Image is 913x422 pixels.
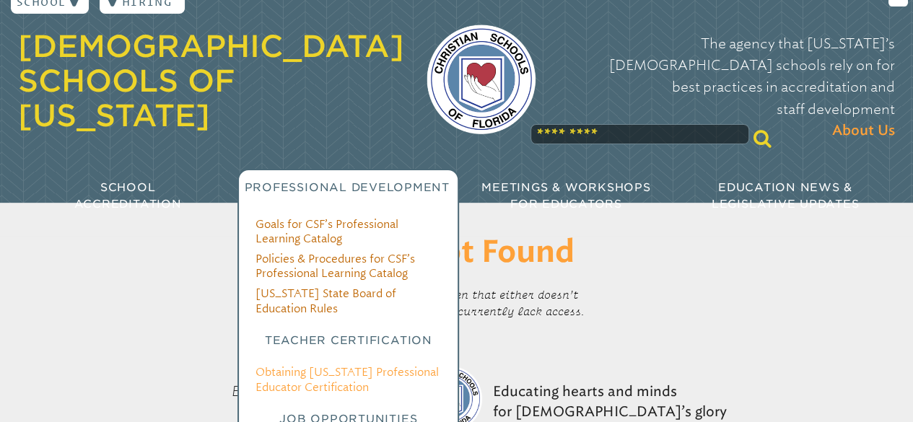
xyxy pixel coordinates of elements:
[427,25,536,134] img: csf-logo-web-colors.png
[18,28,404,133] a: [DEMOGRAPHIC_DATA] Schools of [US_STATE]
[481,180,650,211] span: Meetings & Workshops for Educators
[255,252,415,280] a: Policies & Procedures for CSF’s Professional Learning Catalog
[105,236,808,271] h1: Page Not Found
[232,281,681,325] p: You’ve reached a screen that either doesn’t exist or for which you currently lack access.
[255,333,442,349] h3: Teacher Certification
[558,33,895,143] p: The agency that [US_STATE]’s [DEMOGRAPHIC_DATA] schools rely on for best practices in accreditati...
[245,180,450,194] span: Professional Development
[255,365,439,393] a: Obtaining [US_STATE] Professional Educator Certification
[255,217,398,245] a: Goals for CSF’s Professional Learning Catalog
[255,286,396,315] a: [US_STATE] State Board of Education Rules
[74,180,182,211] span: School Accreditation
[712,180,859,211] span: Education News & Legislative Updates
[832,120,895,142] span: About Us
